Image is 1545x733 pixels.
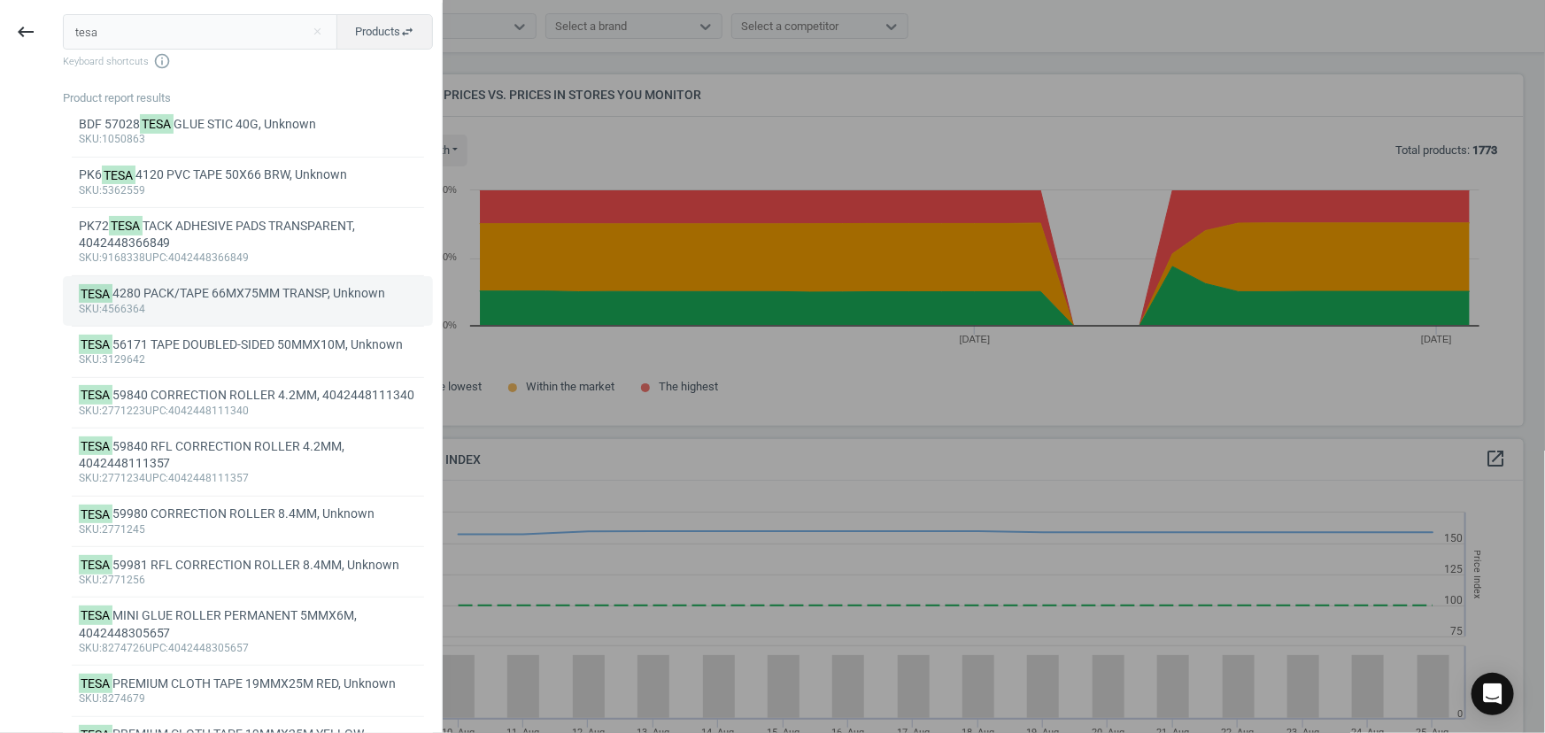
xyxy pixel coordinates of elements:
[79,674,113,693] mark: TESA
[79,438,418,473] div: 59840 RFL CORRECTION ROLLER 4.2MM, 4042448111357
[79,251,99,264] span: sku
[79,405,418,419] div: :2771223 :4042448111340
[153,52,171,70] i: info_outline
[63,14,338,50] input: Enter the SKU or product name
[336,14,433,50] button: Productsswap_horiz
[79,472,99,484] span: sku
[400,25,414,39] i: swap_horiz
[355,24,414,40] span: Products
[79,116,418,133] div: BDF 57028 GLUE STIC 40G, Unknown
[79,574,99,586] span: sku
[79,642,99,654] span: sku
[79,387,418,404] div: 59840 CORRECTION ROLLER 4.2MM, 4042448111340
[140,114,174,134] mark: TESA
[1472,673,1514,715] div: Open Intercom Messenger
[145,251,166,264] span: upc
[79,303,418,317] div: :4566364
[15,21,36,42] i: keyboard_backspace
[79,505,113,524] mark: TESA
[145,642,166,654] span: upc
[79,405,99,417] span: sku
[145,472,166,484] span: upc
[79,642,418,656] div: :8274726 :4042448305657
[79,284,113,304] mark: TESA
[79,335,113,354] mark: TESA
[79,555,113,575] mark: TESA
[145,405,166,417] span: upc
[79,353,418,367] div: :3129642
[79,184,99,197] span: sku
[79,303,99,315] span: sku
[79,606,113,625] mark: TESA
[79,523,418,537] div: :2771245
[5,12,46,53] button: keyboard_backspace
[79,692,418,706] div: :8274679
[79,675,418,692] div: PREMIUM CLOTH TAPE 19MMX25M RED, Unknown
[79,353,99,366] span: sku
[79,133,418,147] div: :1050863
[79,557,418,574] div: 59981 RFL CORRECTION ROLLER 8.4MM, Unknown
[79,472,418,486] div: :2771234 :4042448111357
[79,285,418,302] div: 4280 PACK/TAPE 66MX75MM TRANSP, Unknown
[79,385,113,405] mark: TESA
[79,436,113,456] mark: TESA
[63,90,442,106] div: Product report results
[102,166,136,185] mark: TESA
[109,216,143,235] mark: TESA
[79,336,418,353] div: 56171 TAPE DOUBLED-SIDED 50MMX10M, Unknown
[79,166,418,183] div: PK6 4120 PVC TAPE 50X66 BRW, Unknown
[79,184,418,198] div: :5362559
[79,523,99,536] span: sku
[304,24,330,40] button: Close
[79,574,418,588] div: :2771256
[79,218,418,252] div: PK72 TACK ADHESIVE PADS TRANSPARENT, 4042448366849
[63,52,433,70] span: Keyboard shortcuts
[79,251,418,266] div: :9168338 :4042448366849
[79,607,418,642] div: MINI GLUE ROLLER PERMANENT 5MMX6M, 4042448305657
[79,133,99,145] span: sku
[79,505,418,522] div: 59980 CORRECTION ROLLER 8.4MM, Unknown
[79,692,99,705] span: sku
